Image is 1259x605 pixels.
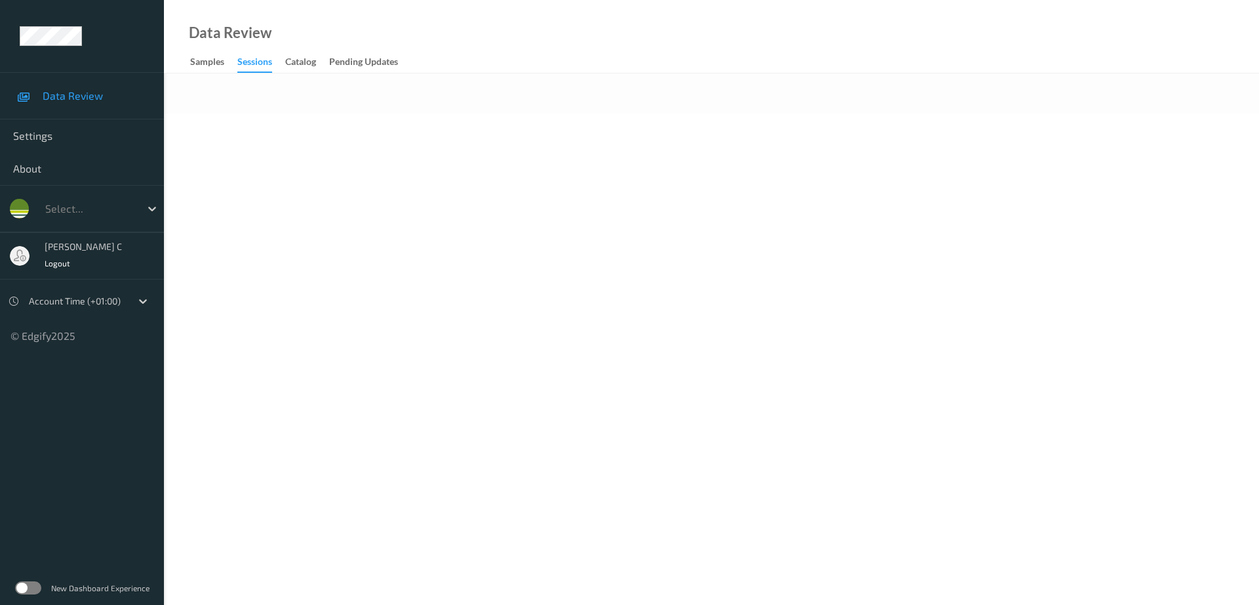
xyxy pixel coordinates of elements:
div: Pending Updates [329,55,398,72]
a: Samples [190,53,237,72]
a: Sessions [237,53,285,73]
a: Pending Updates [329,53,411,72]
div: Data Review [189,26,271,39]
div: Samples [190,55,224,72]
a: Catalog [285,53,329,72]
div: Catalog [285,55,316,72]
div: Sessions [237,55,272,73]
